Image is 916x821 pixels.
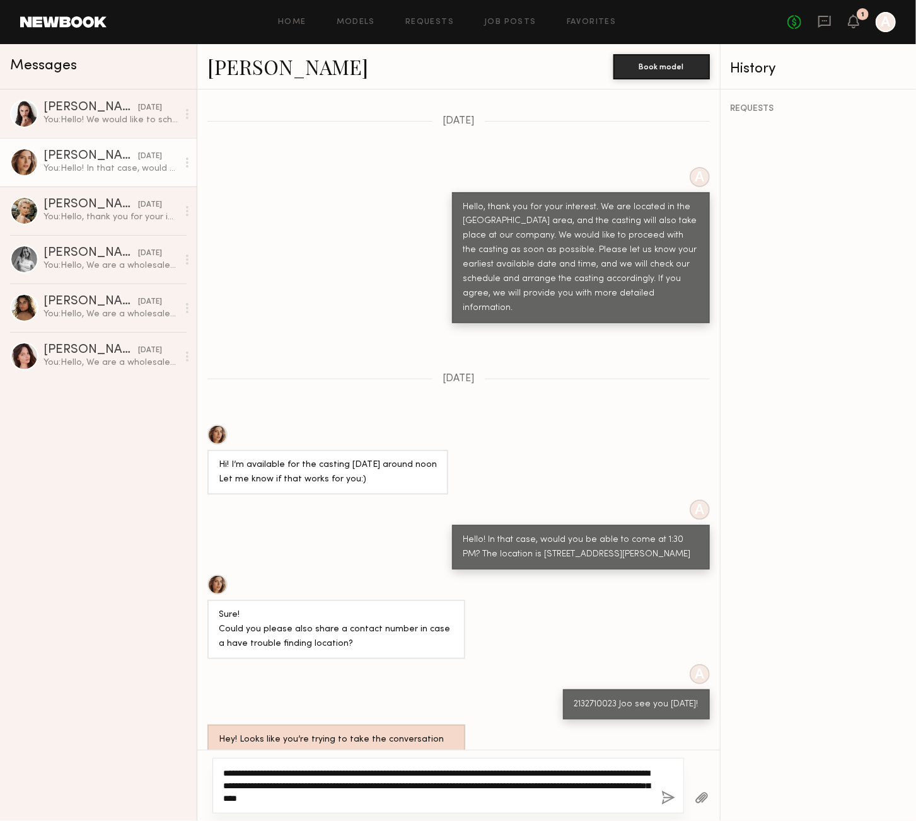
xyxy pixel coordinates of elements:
span: [DATE] [443,374,475,384]
span: Messages [10,59,77,73]
a: Requests [405,18,454,26]
a: Book model [613,60,710,71]
a: Job Posts [484,18,536,26]
div: 2132710023 Joo see you [DATE]! [574,698,699,712]
div: 1 [861,11,864,18]
div: REQUESTS [731,105,907,113]
a: A [876,12,896,32]
a: [PERSON_NAME] [207,53,368,80]
div: You: Hello, We are a wholesale company that designs and sells women’s apparel. We are currently l... [43,260,178,272]
div: [PERSON_NAME] [43,247,138,260]
div: [PERSON_NAME] [43,101,138,114]
div: Hi! I’m available for the casting [DATE] around noon Let me know if that works for you:) [219,458,437,487]
div: You: Hello, We are a wholesale company that designs and sells women’s apparel. We are currently l... [43,308,178,320]
div: [DATE] [138,248,162,260]
button: Book model [613,54,710,79]
div: [DATE] [138,296,162,308]
div: Hello! In that case, would you be able to come at 1:30 PM? The location is [STREET_ADDRESS][PERSO... [463,533,699,562]
div: [DATE] [138,102,162,114]
div: [PERSON_NAME] [43,198,138,211]
div: [PERSON_NAME] [43,344,138,357]
a: Home [278,18,306,26]
span: [DATE] [443,116,475,127]
a: Favorites [567,18,617,26]
div: [DATE] [138,345,162,357]
div: Hey! Looks like you’re trying to take the conversation off Newbook. Unless absolutely necessary, ... [219,733,454,791]
a: Models [337,18,375,26]
div: [DATE] [138,199,162,211]
div: [DATE] [138,151,162,163]
div: [PERSON_NAME] [43,150,138,163]
div: You: Hello, thank you for your interest. We are located in the [GEOGRAPHIC_DATA] area, and the ca... [43,211,178,223]
div: [PERSON_NAME] [43,296,138,308]
div: You: Hello, We are a wholesale company that designs and sells women’s apparel. We are currently l... [43,357,178,369]
div: Sure! Could you please also share a contact number in case a have trouble finding location? [219,608,454,652]
div: History [731,62,907,76]
div: You: Hello! In that case, would you be able to come at 1:30 PM? The location is [STREET_ADDRESS][... [43,163,178,175]
div: You: Hello! We would like to schedule the casting for [DATE], [DATE] 11:30 AM. The casting will t... [43,114,178,126]
div: Hello, thank you for your interest. We are located in the [GEOGRAPHIC_DATA] area, and the casting... [463,200,699,316]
